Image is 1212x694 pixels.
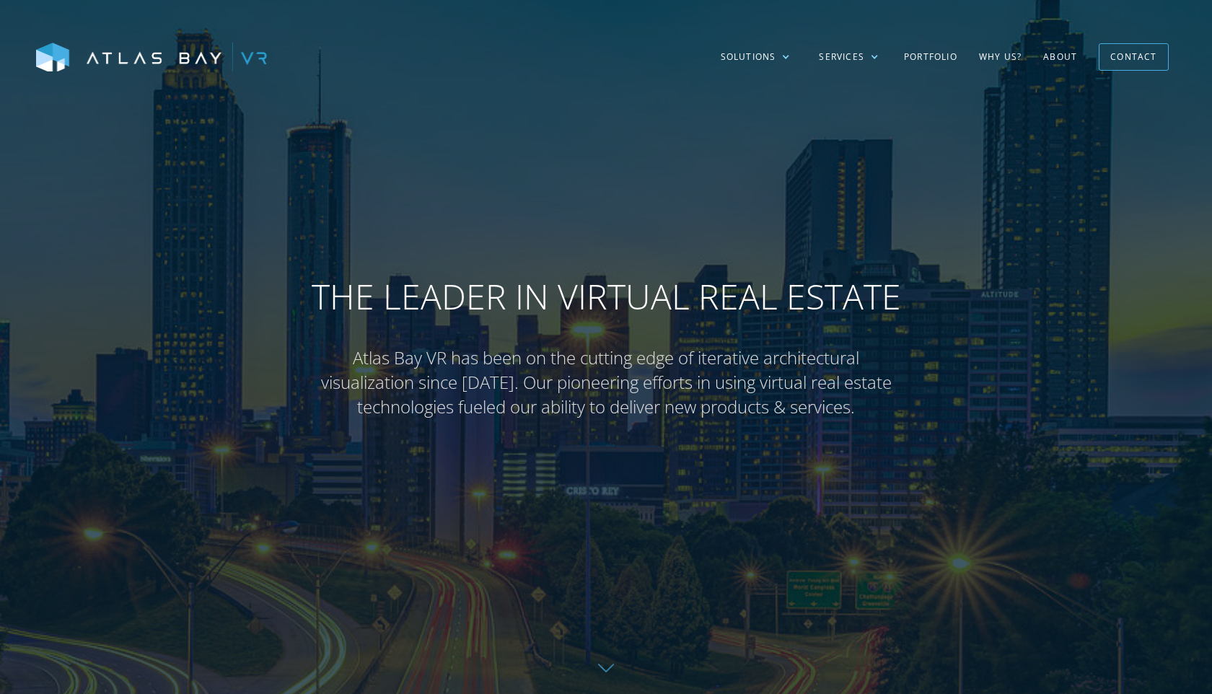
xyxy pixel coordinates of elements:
img: Down further on page [598,664,614,672]
div: Solutions [721,50,776,63]
img: Atlas Bay VR Logo [36,43,267,73]
a: About [1032,36,1088,78]
h1: The Leader in Virtual Real Estate [312,276,901,317]
p: Atlas Bay VR has been on the cutting edge of iterative architectural visualization since [DATE]. ... [317,346,895,418]
a: Contact [1099,43,1168,70]
a: Why US? [968,36,1032,78]
div: Services [819,50,864,63]
div: Contact [1110,45,1156,68]
a: Portfolio [893,36,968,78]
